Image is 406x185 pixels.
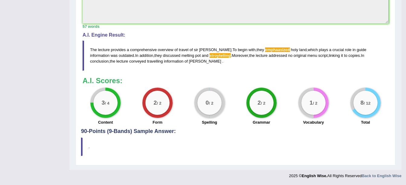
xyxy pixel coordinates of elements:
[154,53,162,58] span: they
[202,53,208,58] span: and
[364,101,371,105] small: / 12
[111,53,118,58] span: was
[164,59,183,63] span: information
[83,76,122,85] b: A.I. Scores:
[102,99,105,106] big: 3
[269,53,287,58] span: addressed
[127,47,129,52] span: a
[222,59,223,63] span: Don’t put a space before the full stop. (did you mean: .)
[333,47,344,52] span: crucial
[307,53,317,58] span: menu
[110,59,115,63] span: the
[111,47,126,52] span: provides
[257,47,264,52] span: they
[313,101,317,105] small: / 2
[302,174,327,178] strong: English Wise.
[184,59,188,63] span: of
[238,47,248,52] span: begin
[248,47,255,52] span: with
[174,47,178,52] span: of
[361,119,370,125] label: Total
[130,47,157,52] span: comprehensive
[344,53,347,58] span: to
[341,53,343,58] span: it
[135,53,138,58] span: In
[360,99,364,106] big: 8
[181,53,194,58] span: melting
[261,101,265,105] small: / 2
[232,53,248,58] span: Moreover
[154,99,157,106] big: 2
[294,53,306,58] span: original
[345,47,352,52] span: role
[209,53,231,58] span: Possible spelling mistake found. (did you mean: storytelling)
[105,101,109,105] small: / 4
[129,59,146,63] span: conveyed
[90,47,97,52] span: The
[221,59,222,63] span: Don’t put a space before the full stop. (did you mean: .)
[98,119,113,125] label: Content
[158,47,173,52] span: overview
[116,59,128,63] span: lecture
[361,53,364,58] span: In
[98,47,110,52] span: lecture
[265,47,290,52] span: Possible spelling mistake found. (did you mean: emphasized)
[349,53,360,58] span: copies
[179,47,188,52] span: travel
[258,99,261,106] big: 2
[199,47,232,52] span: [PERSON_NAME]
[249,53,255,58] span: the
[139,53,153,58] span: addition
[83,24,388,29] div: 57 words
[195,53,201,58] span: pot
[163,53,180,58] span: discussed
[81,138,390,156] blockquote: .
[319,47,328,52] span: plays
[310,99,313,106] big: 1
[90,59,109,63] span: conclusion
[119,53,134,58] span: outdated
[256,53,268,58] span: lecture
[362,174,401,178] a: Back to English Wise
[299,47,307,52] span: land
[291,47,298,52] span: holy
[194,47,198,52] span: sir
[157,101,161,105] small: / 2
[90,53,109,58] span: information
[288,53,292,58] span: no
[329,53,340,58] span: linking
[147,59,163,63] span: travelling
[329,47,331,52] span: a
[206,99,209,106] big: 0
[289,170,401,179] div: 2025 © All Rights Reserved
[83,41,388,70] blockquote: . , , . , . , , . ,
[232,47,237,52] span: To
[209,101,213,105] small: / 2
[318,53,328,58] span: script
[189,59,221,63] span: [PERSON_NAME]
[83,32,388,38] h4: A.I. Engine Result:
[253,119,270,125] label: Grammar
[303,119,324,125] label: Vocabulary
[357,47,366,52] span: guide
[308,47,318,52] span: which
[202,119,217,125] label: Spelling
[153,119,163,125] label: Form
[352,47,356,52] span: in
[190,47,193,52] span: of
